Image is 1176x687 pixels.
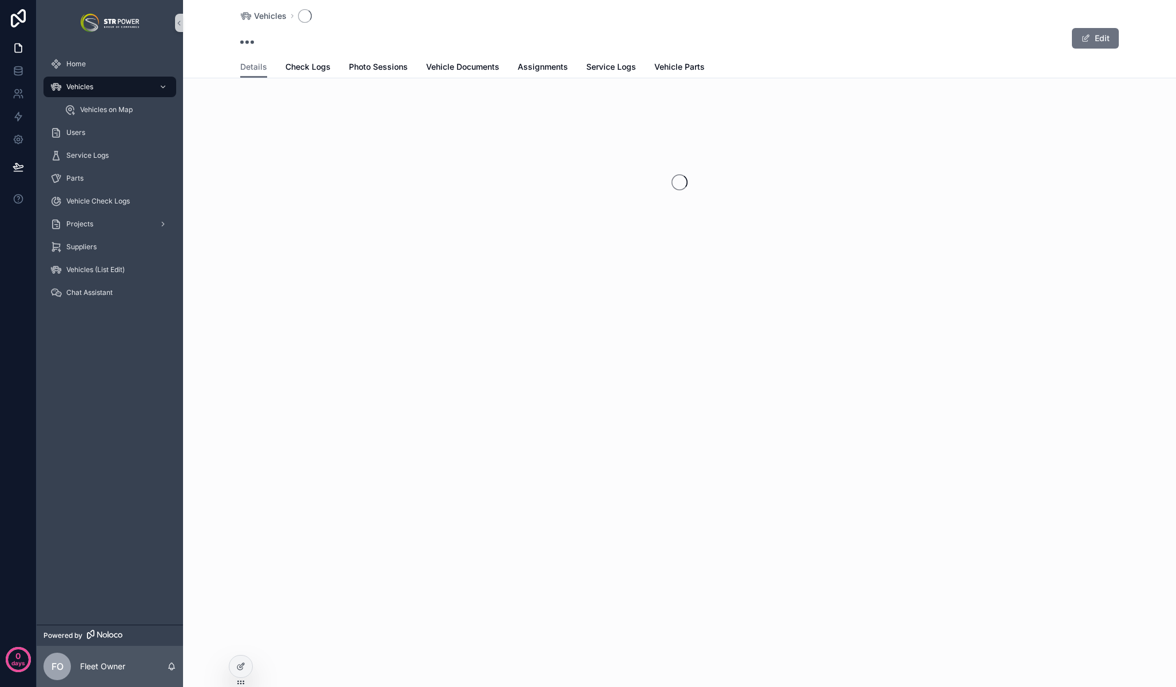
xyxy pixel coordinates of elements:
a: Vehicles [43,77,176,97]
span: Assignments [518,61,568,73]
a: Vehicles on Map [57,99,176,120]
span: Photo Sessions [349,61,408,73]
a: Assignments [518,57,568,79]
span: Vehicle Check Logs [66,197,130,206]
p: 0 [15,650,21,662]
a: Suppliers [43,237,176,257]
a: Powered by [37,625,183,646]
a: Home [43,54,176,74]
a: Parts [43,168,176,189]
a: Vehicle Check Logs [43,191,176,211]
span: Powered by [43,631,82,640]
span: Chat Assistant [66,288,113,297]
span: FO [51,660,63,673]
span: Service Logs [586,61,636,73]
p: days [11,655,25,671]
span: Vehicle Parts [654,61,705,73]
button: Edit [1072,28,1119,49]
a: Chat Assistant [43,282,176,303]
a: Vehicles [240,10,287,22]
a: Vehicle Documents [426,57,499,79]
span: Service Logs [66,151,109,160]
div: scrollable content [37,46,183,318]
span: Projects [66,219,93,229]
a: Service Logs [43,145,176,166]
a: Photo Sessions [349,57,408,79]
a: Vehicles (List Edit) [43,259,176,280]
span: Users [66,128,85,137]
span: Suppliers [66,242,97,251]
span: Vehicles [254,10,287,22]
span: Vehicles [66,82,93,91]
span: Details [240,61,267,73]
span: Vehicle Documents [426,61,499,73]
a: Check Logs [285,57,331,79]
span: Parts [66,174,84,183]
p: Fleet Owner [80,661,125,672]
a: Service Logs [586,57,636,79]
span: Vehicles (List Edit) [66,265,125,274]
span: Check Logs [285,61,331,73]
img: App logo [81,14,139,32]
a: Projects [43,214,176,234]
a: Vehicle Parts [654,57,705,79]
span: Home [66,59,86,69]
a: Details [240,57,267,78]
span: Vehicles on Map [80,105,133,114]
a: Users [43,122,176,143]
